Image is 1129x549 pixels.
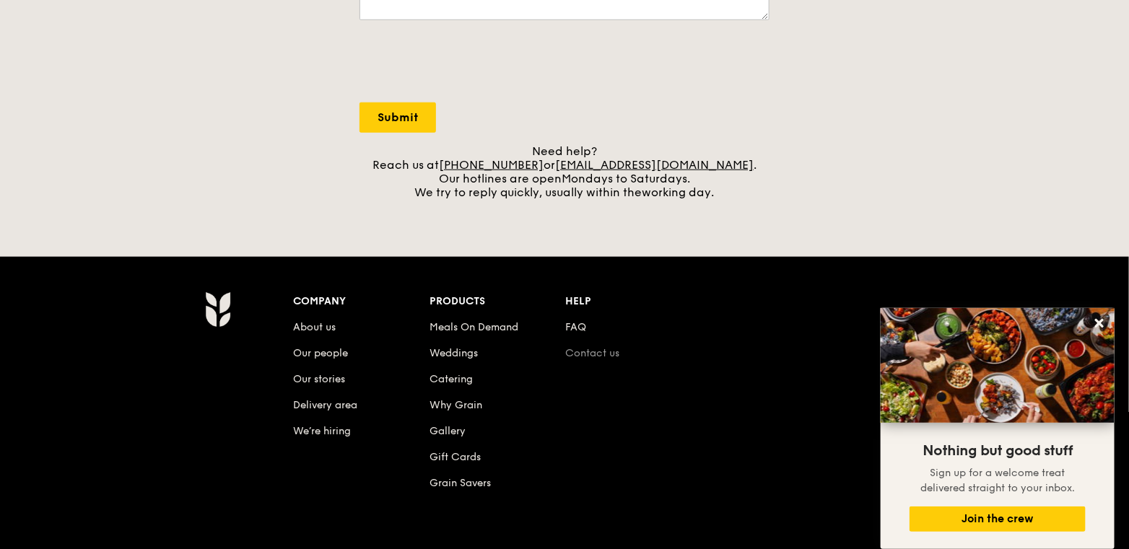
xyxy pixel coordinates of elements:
a: Gift Cards [430,451,481,463]
button: Join the crew [910,506,1086,532]
a: Our people [293,347,348,359]
a: Grain Savers [430,477,491,489]
span: Sign up for a welcome treat delivered straight to your inbox. [920,467,1075,494]
span: Nothing but good stuff [923,442,1073,460]
div: Products [430,291,566,312]
button: Close [1088,312,1111,335]
div: Need help? Reach us at or . Our hotlines are open We try to reply quickly, usually within the [359,144,770,199]
input: Submit [359,102,436,133]
a: Weddings [430,347,478,359]
a: About us [293,321,336,333]
a: Catering [430,373,473,385]
div: Company [293,291,430,312]
a: [EMAIL_ADDRESS][DOMAIN_NAME] [555,158,754,172]
a: Our stories [293,373,345,385]
a: FAQ [566,321,587,333]
a: Contact us [566,347,620,359]
img: DSC07876-Edit02-Large.jpeg [881,308,1115,423]
a: Meals On Demand [430,321,518,333]
span: working day. [642,185,715,199]
a: Delivery area [293,399,357,411]
a: Gallery [430,425,466,437]
a: [PHONE_NUMBER] [439,158,544,172]
img: Grain [205,291,230,328]
span: Mondays to Saturdays. [562,172,690,185]
iframe: reCAPTCHA [359,35,579,91]
a: Why Grain [430,399,482,411]
a: We’re hiring [293,425,351,437]
div: Help [566,291,702,312]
